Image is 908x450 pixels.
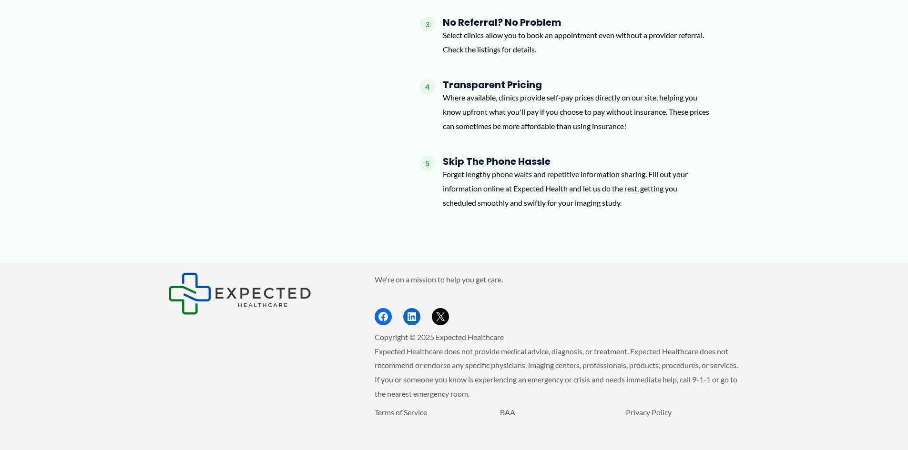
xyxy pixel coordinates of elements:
[626,408,672,417] a: Privacy Policy
[375,347,738,398] span: Expected Healthcare does not provide medical advice, diagnosis, or treatment. Expected Healthcare...
[168,272,311,315] img: Expected Healthcare Logo - side, dark font, small
[168,272,351,315] aside: Footer Widget 1
[443,167,710,210] p: Forget lengthy phone waits and repetitive information sharing. Fill out your information online a...
[375,272,740,325] aside: Footer Widget 2
[500,408,515,417] a: BAA
[375,332,504,341] span: Copyright © 2025 Expected Healthcare
[443,17,710,28] h4: No Referral? No Problem
[375,405,740,441] aside: Footer Widget 3
[375,408,427,417] a: Terms of Service
[420,156,435,171] span: 5
[443,90,710,133] p: Where available, clinics provide self-pay prices directly on our site, helping you know upfront w...
[420,17,435,32] span: 3
[443,156,710,167] h4: Skip the Phone Hassle
[443,79,710,90] h4: Transparent Pricing
[443,28,710,56] p: Select clinics allow you to book an appointment even without a provider referral. Check the listi...
[375,272,740,287] p: We're on a mission to help you get care.
[420,79,435,94] span: 4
